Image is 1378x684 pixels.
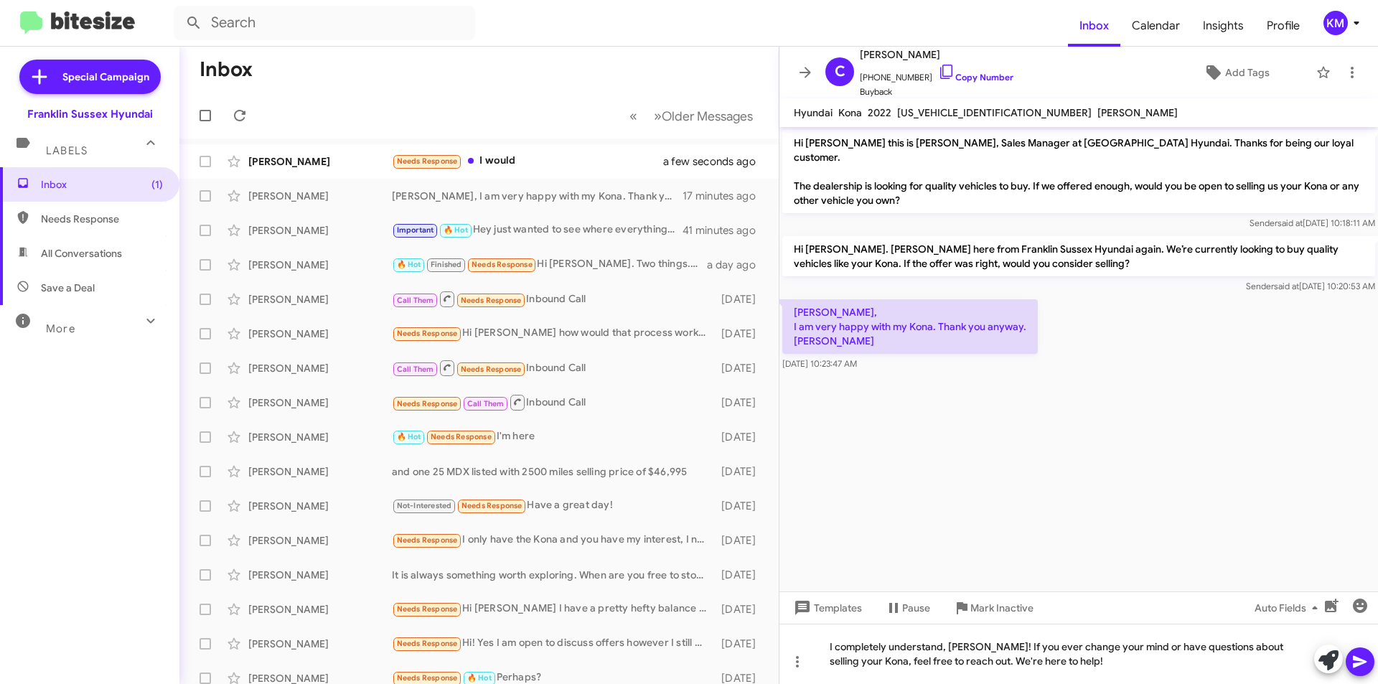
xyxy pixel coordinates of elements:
div: Inbound Call [392,393,714,411]
span: (1) [151,177,163,192]
span: [PERSON_NAME] [1097,106,1178,119]
span: Needs Response [397,604,458,614]
a: Inbox [1068,5,1120,47]
span: « [629,107,637,125]
div: [PERSON_NAME] [248,327,392,341]
div: I'm here [392,428,714,445]
span: Sender [DATE] 10:18:11 AM [1250,217,1375,228]
button: Add Tags [1162,60,1309,85]
div: [PERSON_NAME] [248,464,392,479]
span: Call Them [467,399,505,408]
a: Profile [1255,5,1311,47]
span: Needs Response [461,501,522,510]
span: Needs Response [397,156,458,166]
div: [DATE] [714,361,767,375]
span: Call Them [397,296,434,305]
span: Needs Response [397,399,458,408]
div: [PERSON_NAME] [248,189,392,203]
div: [DATE] [714,637,767,651]
div: [PERSON_NAME] [248,395,392,410]
div: Hi [PERSON_NAME] I have a pretty hefty balance on my loan and would need to be offered enough tha... [392,601,714,617]
div: [PERSON_NAME] [248,602,392,617]
span: Templates [791,595,862,621]
span: Needs Response [397,329,458,338]
span: [PHONE_NUMBER] [860,63,1013,85]
div: [PERSON_NAME] [248,258,392,272]
span: 🔥 Hot [467,673,492,683]
p: Hi [PERSON_NAME] this is [PERSON_NAME], Sales Manager at [GEOGRAPHIC_DATA] Hyundai. Thanks for be... [782,130,1375,213]
span: Needs Response [397,639,458,648]
div: KM [1323,11,1348,35]
div: I would [392,153,681,169]
div: Have a great day! [392,497,714,514]
div: Franklin Sussex Hyundai [27,107,153,121]
button: Pause [873,595,942,621]
div: Inbound Call [392,290,714,308]
span: Hyundai [794,106,833,119]
button: Templates [779,595,873,621]
span: 🔥 Hot [397,260,421,269]
button: KM [1311,11,1362,35]
div: Hi! Yes I am open to discuss offers however I still owe like $24,000 [392,635,714,652]
div: It is always something worth exploring. When are you free to stop by? You can sit with [PERSON_NA... [392,568,714,582]
a: Special Campaign [19,60,161,94]
span: Call Them [397,365,434,374]
span: Finished [431,260,462,269]
div: [PERSON_NAME] [248,361,392,375]
span: Needs Response [41,212,163,226]
div: [PERSON_NAME] [248,533,392,548]
button: Auto Fields [1243,595,1335,621]
input: Search [174,6,475,40]
div: and one 25 MDX listed with 2500 miles selling price of $46,995 [392,464,714,479]
div: Hi [PERSON_NAME] how would that process work I don't currently have it registered since I don't u... [392,325,714,342]
div: [DATE] [714,533,767,548]
div: I only have the Kona and you have my interest, I need to know more...[PERSON_NAME] [392,532,714,548]
div: a day ago [707,258,767,272]
span: 🔥 Hot [444,225,468,235]
div: Hi [PERSON_NAME]. Two things. First, I'd like to put down the hold deposit on the Ioniq 6., but I... [392,256,707,273]
span: Buyback [860,85,1013,99]
div: [DATE] [714,602,767,617]
p: Hi [PERSON_NAME]. [PERSON_NAME] here from Franklin Sussex Hyundai again. We’re currently looking ... [782,236,1375,276]
span: Not-Interested [397,501,452,510]
div: [DATE] [714,430,767,444]
div: Inbound Call [392,359,714,377]
button: Previous [621,101,646,131]
div: [DATE] [714,499,767,513]
div: [PERSON_NAME] [248,223,392,238]
div: [PERSON_NAME] [248,292,392,306]
span: Inbox [41,177,163,192]
span: Pause [902,595,930,621]
div: [DATE] [714,464,767,479]
div: [DATE] [714,327,767,341]
h1: Inbox [200,58,253,81]
span: Special Campaign [62,70,149,84]
div: [PERSON_NAME] [248,499,392,513]
span: Add Tags [1225,60,1270,85]
div: a few seconds ago [681,154,767,169]
button: Next [645,101,761,131]
span: Needs Response [397,673,458,683]
span: Kona [838,106,862,119]
span: All Conversations [41,246,122,261]
div: 17 minutes ago [683,189,767,203]
span: said at [1274,281,1299,291]
span: Needs Response [472,260,533,269]
span: More [46,322,75,335]
span: Labels [46,144,88,157]
span: [DATE] 10:23:47 AM [782,358,857,369]
span: Older Messages [662,108,753,124]
button: Mark Inactive [942,595,1045,621]
span: Needs Response [461,296,522,305]
div: Hey just wanted to see where everything stands. All good with selling the Tacoma? [392,222,683,238]
div: [PERSON_NAME] [248,430,392,444]
div: [PERSON_NAME] [248,568,392,582]
p: [PERSON_NAME], I am very happy with my Kona. Thank you anyway. [PERSON_NAME] [782,299,1038,354]
div: [PERSON_NAME] [248,637,392,651]
span: Needs Response [397,535,458,545]
div: 41 minutes ago [683,223,767,238]
span: Calendar [1120,5,1191,47]
span: C [835,60,845,83]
